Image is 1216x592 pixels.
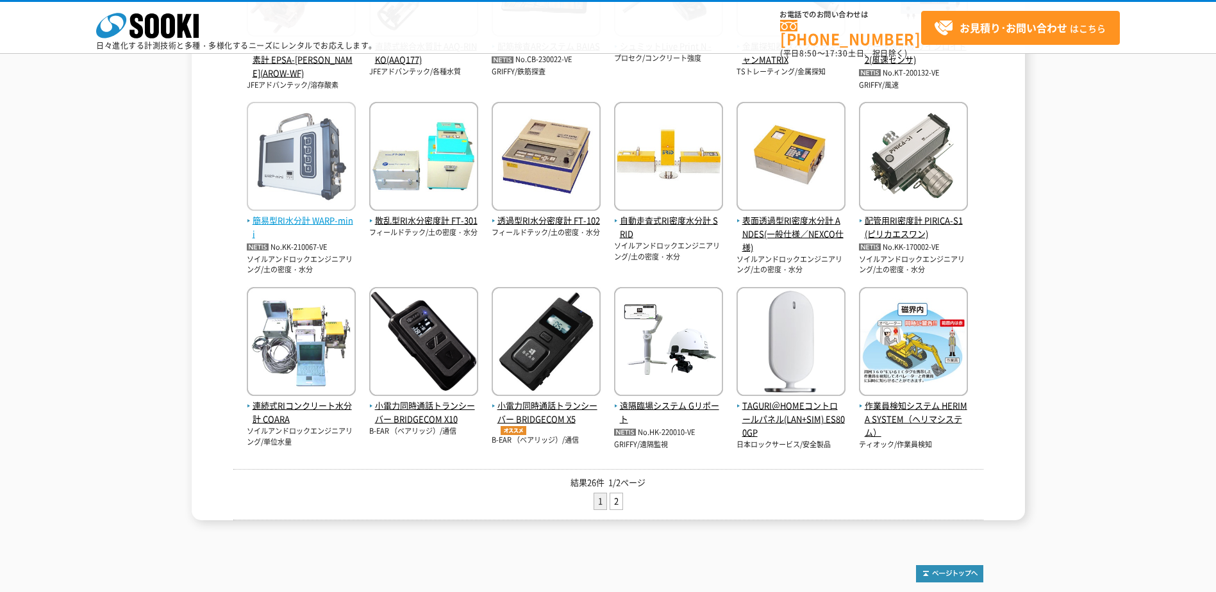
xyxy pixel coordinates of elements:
span: ワイパー式メモリー溶存酸素計 EPSA-[PERSON_NAME](AROW-WF) [247,40,356,79]
p: JFEアドバンテック/溶存酸素 [247,80,356,91]
span: TAGURI＠HOMEコントロールパネル(LAN+SIM) ES800GP [737,399,845,439]
span: 散乱型RI水分密度計 FT-301 [369,214,478,227]
span: 8:50 [799,47,817,59]
img: トップページへ [916,565,983,582]
span: (平日 ～ 土日、祝日除く) [780,47,907,59]
img: オススメ [497,426,529,435]
a: 2 [610,493,622,509]
img: ANDES(一般仕様／NEXCO仕様) [737,102,845,214]
a: 小電力同時通話トランシーバー BRIDGECOM X10 [369,386,478,426]
span: はこちら [934,19,1106,38]
p: フィールドテック/土の密度・水分 [369,227,478,238]
a: 遠隔臨場システム Gリポート [614,386,723,426]
a: 作業員検知システム HERIMA SYSTEM（ヘリマシステム） [859,386,968,440]
a: 簡易型RI水分計 WARP-mini [247,201,356,241]
img: PIRICA-S1(ピリカエスワン) [859,102,968,214]
p: 日本ロックサービス/安全製品 [737,440,845,450]
span: 表面透過型RI密度水分計 ANDES(一般仕様／NEXCO仕様) [737,214,845,254]
p: JFEアドバンテック/各種水質 [369,67,478,78]
span: お電話でのお問い合わせは [780,11,921,19]
p: ソイルアンドロックエンジニアリング/土の密度・水分 [247,254,356,275]
p: No.KK-210067-VE [247,241,356,254]
span: 自動走査式RI密度水分計 SRID [614,214,723,241]
p: ソイルアンドロックエンジニアリング/単位水量 [247,426,356,447]
p: ティオック/作業員検知 [859,440,968,450]
p: ソイルアンドロックエンジニアリング/土の密度・水分 [859,254,968,275]
p: B-EAR （ベアリッジ）/通信 [492,435,601,446]
img: FT-301 [369,102,478,214]
p: 日々進化する計測技術と多種・多様化するニーズにレンタルでお応えします。 [96,42,377,49]
p: 結果26件 1/2ページ [233,476,983,489]
p: GRIFFY/鉄筋探査 [492,67,601,78]
p: No.CB-230022-VE [492,53,601,67]
p: GRIFFY/風速 [859,80,968,91]
span: 17:30 [825,47,848,59]
span: 小電力同時通話トランシーバー BRIDGECOM X10 [369,399,478,426]
a: 連続式RIコンクリート水分計 COARA [247,386,356,426]
p: B-EAR （ベアリッジ）/通信 [369,426,478,437]
img: FT-102 [492,102,601,214]
a: 配管用RI密度計 PIRICA-S1(ピリカエスワン) [859,201,968,241]
img: COARA [247,287,356,399]
span: 簡易型RI水分計 WARP-mini [247,214,356,241]
img: Gリポート [614,287,723,399]
span: 遠隔臨場システム Gリポート [614,399,723,426]
span: 配管用RI密度計 PIRICA-S1(ピリカエスワン) [859,214,968,241]
a: [PHONE_NUMBER] [780,20,921,46]
p: ソイルアンドロックエンジニアリング/土の密度・水分 [614,241,723,262]
p: ソイルアンドロックエンジニアリング/土の密度・水分 [737,254,845,275]
strong: お見積り･お問い合わせ [960,20,1067,35]
span: 連続式RIコンクリート水分計 COARA [247,399,356,426]
p: No.KK-170002-VE [859,241,968,254]
img: WARP-mini [247,102,356,214]
a: 表面透過型RI密度水分計 ANDES(一般仕様／NEXCO仕様) [737,201,845,254]
img: SRID [614,102,723,214]
p: GRIFFY/遠隔監視 [614,440,723,450]
span: 作業員検知システム HERIMA SYSTEM（ヘリマシステム） [859,399,968,439]
img: ES800GP [737,287,845,399]
a: TAGURI＠HOMEコントロールパネル(LAN+SIM) ES800GP [737,386,845,440]
p: TSトレーティング/金属探知 [737,67,845,78]
a: 散乱型RI水分密度計 FT-301 [369,201,478,228]
p: No.HK-220010-VE [614,426,723,440]
p: No.KT-200132-VE [859,67,968,80]
a: 自動走査式RI密度水分計 SRID [614,201,723,241]
img: HERIMA SYSTEM（ヘリマシステム） [859,287,968,399]
a: 小電力同時通話トランシーバー BRIDGECOM X5オススメ [492,386,601,435]
p: フィールドテック/土の密度・水分 [492,227,601,238]
a: お見積り･お問い合わせはこちら [921,11,1120,45]
a: 透過型RI水分密度計 FT-102 [492,201,601,228]
span: 透過型RI水分密度計 FT-102 [492,214,601,227]
img: BRIDGECOM X10 [369,287,478,399]
img: BRIDGECOM X5 [492,287,601,399]
li: 1 [594,493,607,510]
span: 小電力同時通話トランシーバー BRIDGECOM X5 [492,399,601,435]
